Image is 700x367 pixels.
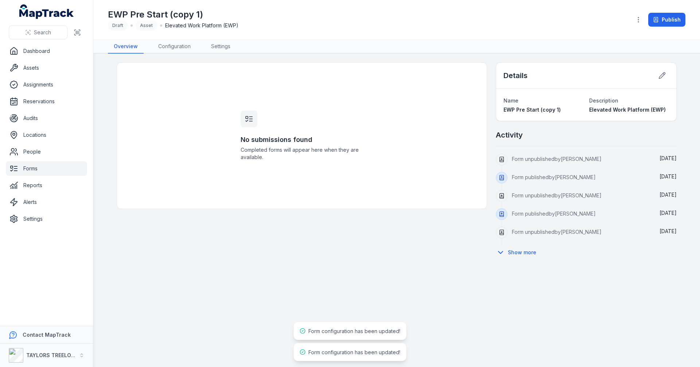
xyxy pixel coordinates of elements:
a: MapTrack [19,4,74,19]
span: [DATE] [660,210,677,216]
span: [DATE] [660,228,677,234]
time: 02/09/2025, 1:01:58 pm [660,210,677,216]
span: Description [589,97,618,104]
a: Forms [6,161,87,176]
span: Form unpublished by [PERSON_NAME] [512,192,602,198]
span: Name [503,97,518,104]
a: Dashboard [6,44,87,58]
a: Alerts [6,195,87,209]
span: Search [34,29,51,36]
time: 02/09/2025, 1:03:37 pm [660,155,677,161]
span: [DATE] [660,173,677,179]
a: Assets [6,61,87,75]
span: EWP Pre Start (copy 1) [503,107,561,113]
time: 02/09/2025, 12:02:26 pm [660,228,677,234]
span: Form published by [PERSON_NAME] [512,174,596,180]
span: Elevated Work Platform (EWP) [589,107,666,113]
a: Settings [6,212,87,226]
h2: Details [503,70,528,81]
a: Configuration [152,40,197,54]
a: Reports [6,178,87,193]
a: Assignments [6,77,87,92]
h2: Activity [496,130,523,140]
h1: EWP Pre Start (copy 1) [108,9,238,20]
a: Overview [108,40,144,54]
a: People [6,144,87,159]
strong: TAYLORS TREELOPPING [26,352,87,358]
span: Form unpublished by [PERSON_NAME] [512,156,602,162]
div: Draft [108,20,128,31]
span: Elevated Work Platform (EWP) [165,22,238,29]
time: 02/09/2025, 1:02:03 pm [660,192,677,198]
time: 02/09/2025, 1:03:31 pm [660,173,677,179]
span: Form configuration has been updated! [308,349,400,355]
span: Completed forms will appear here when they are available. [241,146,363,161]
span: Form unpublished by [PERSON_NAME] [512,229,602,235]
a: Audits [6,111,87,125]
span: [DATE] [660,192,677,198]
button: Show more [496,245,541,260]
span: [DATE] [660,155,677,161]
a: Locations [6,128,87,142]
strong: Contact MapTrack [23,332,71,338]
span: Form configuration has been updated! [308,328,400,334]
a: Reservations [6,94,87,109]
div: Asset [136,20,157,31]
button: Publish [648,13,685,27]
a: Settings [205,40,236,54]
span: Form published by [PERSON_NAME] [512,210,596,217]
h3: No submissions found [241,135,363,145]
button: Search [9,26,67,39]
